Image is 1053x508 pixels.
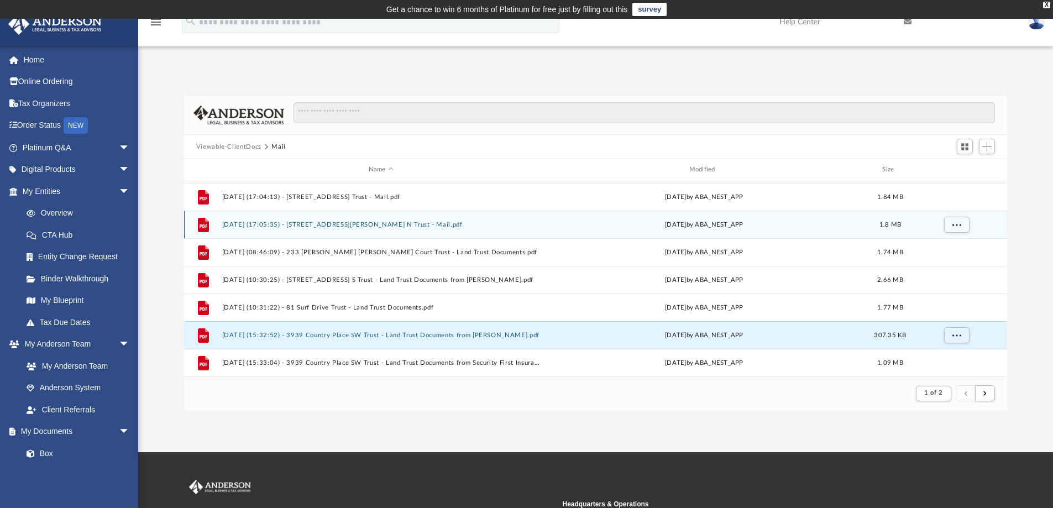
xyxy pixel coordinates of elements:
img: Anderson Advisors Platinum Portal [5,13,105,35]
a: menu [149,21,163,29]
a: My Entitiesarrow_drop_down [8,180,146,202]
span: 307.35 KB [874,332,906,338]
div: Modified [544,165,863,175]
i: search [185,15,197,27]
button: [DATE] (08:46:09) - 233 [PERSON_NAME] [PERSON_NAME] Court Trust - Land Trust Documents.pdf [222,249,540,256]
a: Online Ordering [8,71,146,93]
a: My Blueprint [15,290,141,312]
a: My Anderson Teamarrow_drop_down [8,333,141,355]
span: 1.74 MB [877,249,903,255]
span: 1.84 MB [877,193,903,200]
img: User Pic [1028,14,1045,30]
div: [DATE] by ABA_NEST_APP [545,275,863,285]
div: Size [868,165,912,175]
a: Tax Organizers [8,92,146,114]
div: [DATE] by ABA_NEST_APP [545,330,863,340]
button: Mail [271,142,286,152]
button: [DATE] (10:31:22) - 81 Surf Drive Trust - Land Trust Documents.pdf [222,304,540,311]
div: id [917,165,994,175]
a: Entity Change Request [15,246,146,268]
button: More options [944,216,969,233]
span: arrow_drop_down [119,421,141,443]
button: [DATE] (17:04:13) - [STREET_ADDRESS] Trust - Mail.pdf [222,193,540,201]
span: arrow_drop_down [119,137,141,159]
span: arrow_drop_down [119,159,141,181]
div: [DATE] by ABA_NEST_APP [545,219,863,229]
span: 1 of 2 [924,390,942,396]
a: Platinum Q&Aarrow_drop_down [8,137,146,159]
div: [DATE] by ABA_NEST_APP [545,192,863,202]
div: id [189,165,217,175]
a: Meeting Minutes [15,464,141,486]
a: Overview [15,202,146,224]
button: 1 of 2 [916,386,951,401]
div: NEW [64,117,88,134]
button: More options [944,327,969,343]
button: [DATE] (15:33:04) - 3939 Country Place SW Trust - Land Trust Documents from Security First Insura... [222,359,540,366]
div: grid [184,181,1008,376]
i: menu [149,15,163,29]
button: [DATE] (17:05:35) - [STREET_ADDRESS][PERSON_NAME] N Trust - Mail.pdf [222,221,540,228]
span: 1.09 MB [877,359,903,365]
a: Box [15,442,135,464]
a: Order StatusNEW [8,114,146,137]
button: Add [979,139,996,154]
img: Anderson Advisors Platinum Portal [187,480,253,494]
button: Viewable-ClientDocs [196,142,261,152]
div: Name [221,165,539,175]
button: [DATE] (15:32:52) - 3939 Country Place SW Trust - Land Trust Documents from [PERSON_NAME].pdf [222,332,540,339]
a: Client Referrals [15,399,141,421]
a: Anderson System [15,377,141,399]
a: Tax Due Dates [15,311,146,333]
span: arrow_drop_down [119,333,141,356]
a: survey [632,3,667,16]
button: Switch to Grid View [957,139,973,154]
a: Home [8,49,146,71]
input: Search files and folders [294,102,995,123]
div: [DATE] by ABA_NEST_APP [545,302,863,312]
span: 1.77 MB [877,304,903,310]
div: Get a chance to win 6 months of Platinum for free just by filling out this [386,3,628,16]
a: CTA Hub [15,224,146,246]
div: [DATE] by ABA_NEST_APP [545,247,863,257]
a: Binder Walkthrough [15,268,146,290]
div: [DATE] by ABA_NEST_APP [545,358,863,368]
span: 1.8 MB [879,221,901,227]
div: close [1043,2,1050,8]
a: Digital Productsarrow_drop_down [8,159,146,181]
a: My Anderson Team [15,355,135,377]
span: 2.66 MB [877,276,903,282]
span: arrow_drop_down [119,180,141,203]
a: My Documentsarrow_drop_down [8,421,141,443]
button: [DATE] (10:30:25) - [STREET_ADDRESS] S Trust - Land Trust Documents from [PERSON_NAME].pdf [222,276,540,284]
